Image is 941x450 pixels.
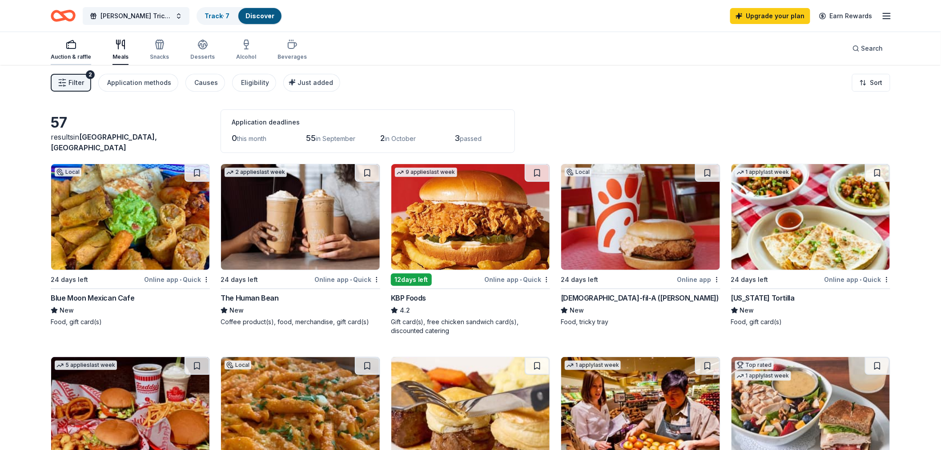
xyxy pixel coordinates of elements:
div: 24 days left [561,274,598,285]
button: Track· 7Discover [197,7,282,25]
div: 2 [86,70,95,79]
div: KBP Foods [391,293,426,303]
a: Upgrade your plan [730,8,810,24]
a: Track· 7 [205,12,229,20]
button: Just added [283,74,340,92]
button: [PERSON_NAME] Tricky Tray [83,7,189,25]
span: Search [861,43,883,54]
button: Beverages [277,36,307,65]
span: [GEOGRAPHIC_DATA], [GEOGRAPHIC_DATA] [51,133,157,152]
div: Online app Quick [484,274,550,285]
span: Just added [298,79,333,86]
a: Image for California Tortilla1 applylast week24 days leftOnline app•Quick[US_STATE] TortillaNewFo... [731,164,890,326]
div: [US_STATE] Tortilla [731,293,795,303]
div: 24 days left [731,274,768,285]
span: New [740,305,754,316]
button: Alcohol [236,36,256,65]
div: Application methods [107,77,171,88]
div: Local [565,168,591,177]
span: 3 [454,133,460,143]
img: Image for Chick-fil-A (Ramsey) [561,164,720,270]
div: Desserts [190,53,215,60]
div: Online app [677,274,720,285]
div: Online app Quick [314,274,380,285]
span: Sort [870,77,883,88]
div: 57 [51,114,210,132]
div: 9 applies last week [395,168,457,177]
div: 1 apply last week [735,371,791,381]
span: in October [385,135,416,142]
a: Home [51,5,76,26]
div: Top rated [735,361,774,370]
span: 4.2 [400,305,410,316]
span: New [229,305,244,316]
div: Online app Quick [144,274,210,285]
span: New [570,305,584,316]
img: Image for California Tortilla [732,164,890,270]
div: Snacks [150,53,169,60]
div: Application deadlines [232,117,504,128]
div: 12 days left [391,273,432,286]
button: Filter2 [51,74,91,92]
div: 24 days left [221,274,258,285]
button: Auction & raffle [51,36,91,65]
button: Search [845,40,890,57]
a: Earn Rewards [814,8,878,24]
div: Gift card(s), free chicken sandwich card(s), discounted catering [391,317,550,335]
button: Sort [852,74,890,92]
span: • [350,276,352,283]
button: Meals [113,36,129,65]
a: Discover [245,12,274,20]
span: this month [237,135,266,142]
button: Causes [185,74,225,92]
span: • [520,276,522,283]
button: Eligibility [232,74,276,92]
span: in September [316,135,355,142]
div: Food, tricky tray [561,317,720,326]
div: 5 applies last week [55,361,117,370]
div: 24 days left [51,274,88,285]
button: Snacks [150,36,169,65]
img: Image for The Human Bean [221,164,379,270]
div: [DEMOGRAPHIC_DATA]-fil-A ([PERSON_NAME]) [561,293,719,303]
a: Image for The Human Bean2 applieslast week24 days leftOnline app•QuickThe Human BeanNewCoffee pro... [221,164,380,326]
span: [PERSON_NAME] Tricky Tray [101,11,172,21]
span: Filter [68,77,84,88]
span: passed [460,135,482,142]
span: 2 [380,133,385,143]
span: • [860,276,862,283]
div: Eligibility [241,77,269,88]
div: Local [55,168,81,177]
div: Online app Quick [824,274,890,285]
div: Food, gift card(s) [731,317,890,326]
div: The Human Bean [221,293,278,303]
button: Desserts [190,36,215,65]
span: • [180,276,181,283]
a: Image for Blue Moon Mexican CafeLocal24 days leftOnline app•QuickBlue Moon Mexican CafeNewFood, g... [51,164,210,326]
span: in [51,133,157,152]
div: Local [225,361,251,370]
div: Beverages [277,53,307,60]
span: 0 [232,133,237,143]
div: Coffee product(s), food, merchandise, gift card(s) [221,317,380,326]
img: Image for KBP Foods [391,164,550,270]
div: 2 applies last week [225,168,287,177]
button: Application methods [98,74,178,92]
div: Meals [113,53,129,60]
a: Image for Chick-fil-A (Ramsey)Local24 days leftOnline app[DEMOGRAPHIC_DATA]-fil-A ([PERSON_NAME])... [561,164,720,326]
div: 1 apply last week [735,168,791,177]
div: Blue Moon Mexican Cafe [51,293,134,303]
span: 55 [306,133,316,143]
img: Image for Blue Moon Mexican Cafe [51,164,209,270]
div: results [51,132,210,153]
div: Causes [194,77,218,88]
a: Image for KBP Foods9 applieslast week12days leftOnline app•QuickKBP Foods4.2Gift card(s), free ch... [391,164,550,335]
div: Alcohol [236,53,256,60]
span: New [60,305,74,316]
div: 1 apply last week [565,361,621,370]
div: Food, gift card(s) [51,317,210,326]
div: Auction & raffle [51,53,91,60]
